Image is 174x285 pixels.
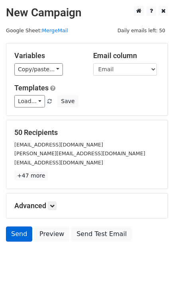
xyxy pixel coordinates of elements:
a: Templates [14,84,49,92]
a: Preview [34,226,69,242]
a: Send Test Email [71,226,132,242]
iframe: Chat Widget [134,247,174,285]
h2: New Campaign [6,6,168,20]
small: Google Sheet: [6,27,68,33]
a: Send [6,226,32,242]
a: Daily emails left: 50 [115,27,168,33]
a: Copy/paste... [14,63,63,76]
small: [PERSON_NAME][EMAIL_ADDRESS][DOMAIN_NAME] [14,150,145,156]
small: [EMAIL_ADDRESS][DOMAIN_NAME] [14,160,103,166]
h5: Advanced [14,201,160,210]
h5: 50 Recipients [14,128,160,137]
button: Save [57,95,78,107]
a: MergeMail [42,27,68,33]
h5: Variables [14,51,81,60]
a: Load... [14,95,45,107]
a: +47 more [14,171,48,181]
h5: Email column [93,51,160,60]
small: [EMAIL_ADDRESS][DOMAIN_NAME] [14,142,103,148]
span: Daily emails left: 50 [115,26,168,35]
